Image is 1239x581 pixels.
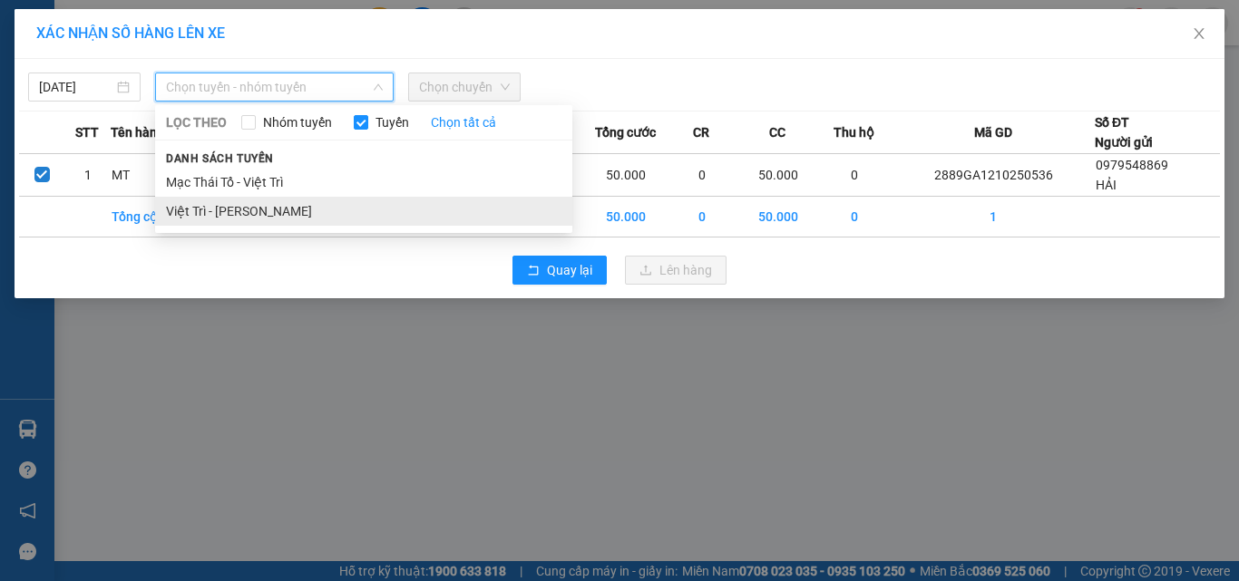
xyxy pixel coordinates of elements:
li: Việt Trì - [PERSON_NAME] [155,197,572,226]
span: Danh sách tuyến [155,150,285,167]
span: Thu hộ [834,122,874,142]
span: 0979548869 [1096,158,1168,172]
td: Tổng cộng [111,197,187,237]
span: close [1192,26,1206,41]
span: rollback [527,264,540,278]
span: Mã GD [974,122,1012,142]
button: rollbackQuay lại [512,256,607,285]
span: Nhóm tuyến [256,112,339,132]
div: Số ĐT Người gửi [1095,112,1153,152]
td: 0 [664,154,740,197]
span: Chọn tuyến - nhóm tuyến [166,73,383,101]
td: 50.000 [588,197,664,237]
td: 1 [893,197,1095,237]
span: down [373,82,384,92]
input: 12/10/2025 [39,77,113,97]
span: Chọn chuyến [419,73,510,101]
button: uploadLên hàng [625,256,727,285]
td: 0 [816,197,893,237]
span: Tổng cước [595,122,656,142]
a: Chọn tất cả [431,112,496,132]
td: 50.000 [588,154,664,197]
span: STT [75,122,99,142]
td: MT [111,154,187,197]
td: 50.000 [740,197,816,237]
td: 0 [816,154,893,197]
span: LỌC THEO [166,112,227,132]
span: Quay lại [547,260,592,280]
li: Mạc Thái Tổ - Việt Trì [155,168,572,197]
span: Tên hàng [111,122,164,142]
td: 2889GA1210250536 [893,154,1095,197]
span: HẢI [1096,178,1117,192]
span: Tuyến [368,112,416,132]
td: 0 [664,197,740,237]
td: 1 [64,154,110,197]
button: Close [1174,9,1224,60]
span: XÁC NHẬN SỐ HÀNG LÊN XE [36,24,225,42]
span: CC [769,122,785,142]
span: CR [693,122,709,142]
td: 50.000 [740,154,816,197]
